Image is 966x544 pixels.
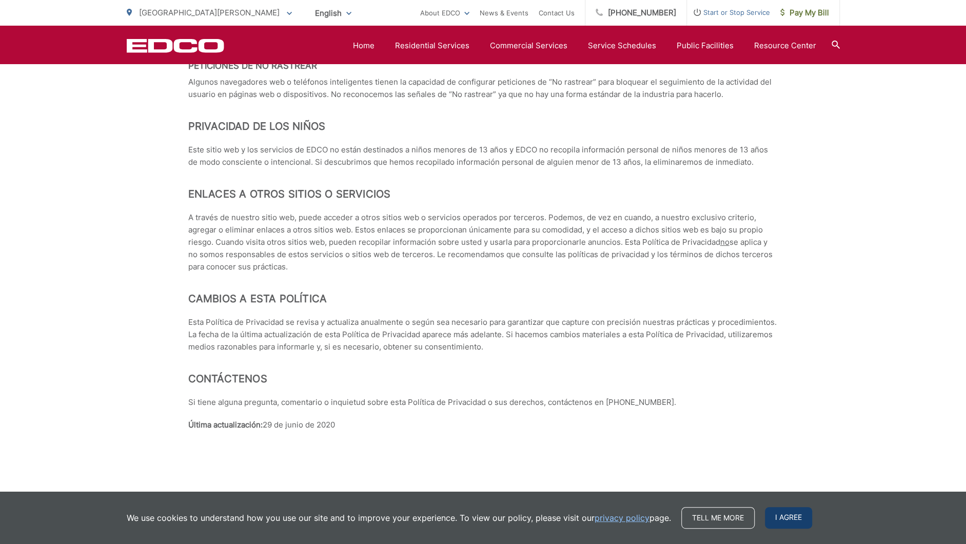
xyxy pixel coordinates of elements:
a: EDCD logo. Return to the homepage. [127,38,224,53]
a: Public Facilities [677,40,734,52]
a: Contact Us [539,7,575,19]
h2: Contáctenos [188,373,778,385]
a: Home [353,40,374,52]
a: Tell me more [681,507,755,529]
p: 29 de junio de 2020 [188,419,778,431]
p: Este sitio web y los servicios de EDCO no están destinados a niños menores de 13 años y EDCO no r... [188,144,778,168]
p: Si tiene alguna pregunta, comentario o inquietud sobre esta Política de Privacidad o sus derechos... [188,396,778,409]
span: no [720,237,730,247]
span: Pay My Bill [780,7,829,19]
strong: Última actualización: [188,420,263,430]
h2: Cambios a esta política [188,293,778,305]
p: We use cookies to understand how you use our site and to improve your experience. To view our pol... [127,512,671,524]
p: A través de nuestro sitio web, puede acceder a otros sitios web o servicios operados por terceros... [188,211,778,273]
h2: Privacidad de los niños [188,120,778,132]
span: [GEOGRAPHIC_DATA][PERSON_NAME] [139,8,280,17]
a: Service Schedules [588,40,656,52]
a: About EDCO [420,7,469,19]
h2: Enlaces a otros sitios o servicios [188,188,778,200]
a: News & Events [480,7,528,19]
p: Esta Política de Privacidad se revisa y actualiza anualmente o según sea necesario para garantiza... [188,316,778,353]
h3: Peticiones de no rastrear [188,61,778,71]
p: Algunos navegadores web o teléfonos inteligentes tienen la capacidad de configurar peticiones de ... [188,76,778,101]
a: Resource Center [754,40,816,52]
a: privacy policy [595,512,649,524]
a: Commercial Services [490,40,567,52]
span: English [307,4,359,22]
a: Residential Services [395,40,469,52]
span: I agree [765,507,812,529]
